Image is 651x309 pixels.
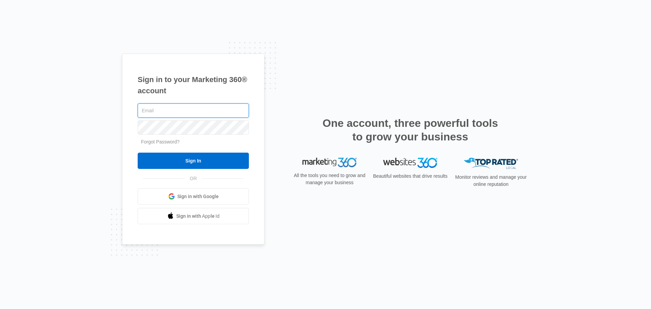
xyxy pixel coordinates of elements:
p: Beautiful websites that drive results [372,173,448,180]
h2: One account, three powerful tools to grow your business [320,116,500,143]
p: All the tools you need to grow and manage your business [292,172,368,186]
input: Email [138,103,249,118]
a: Sign in with Google [138,188,249,205]
h1: Sign in to your Marketing 360® account [138,74,249,96]
span: Sign in with Apple Id [176,213,220,220]
img: Marketing 360 [302,158,357,167]
img: Top Rated Local [464,158,518,169]
a: Forgot Password? [141,139,180,144]
img: Websites 360 [383,158,437,168]
span: Sign in with Google [177,193,219,200]
input: Sign In [138,153,249,169]
a: Sign in with Apple Id [138,208,249,224]
p: Monitor reviews and manage your online reputation [453,174,529,188]
span: OR [185,175,202,182]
